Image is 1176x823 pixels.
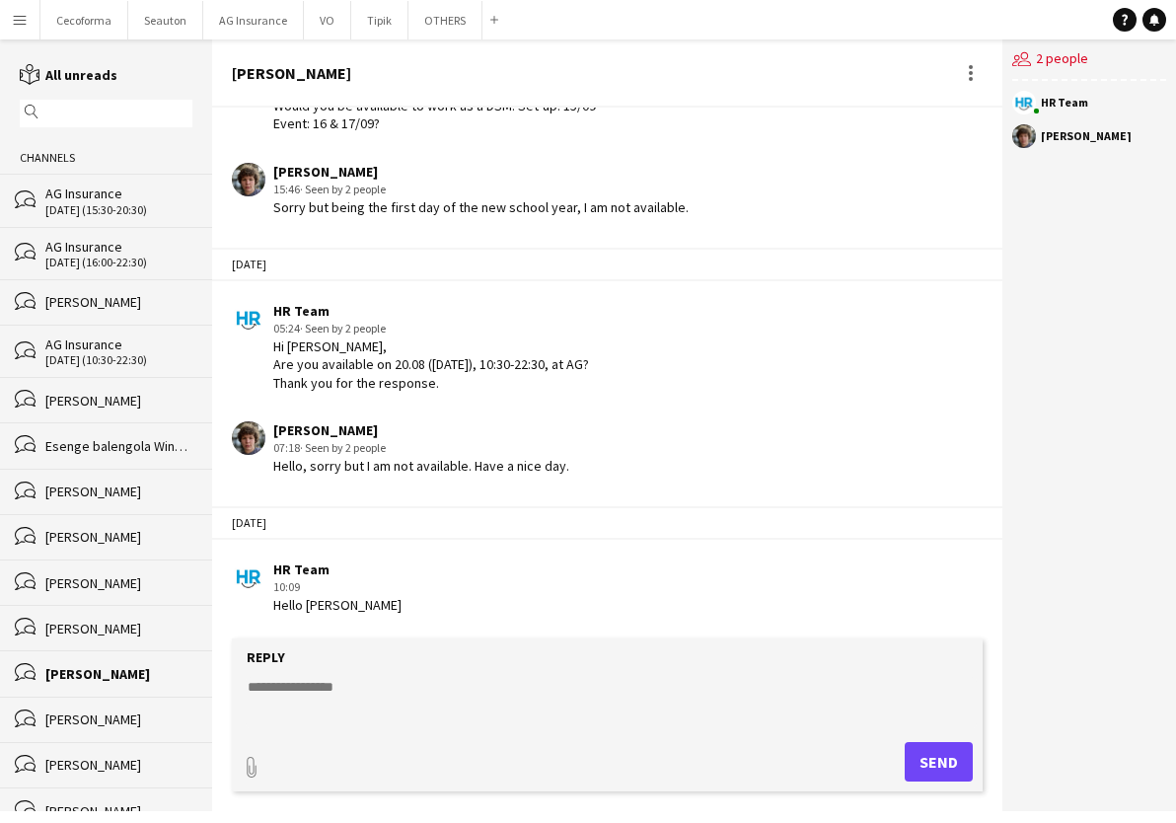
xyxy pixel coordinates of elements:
button: Tipik [351,1,408,39]
div: 05:24 [273,320,589,337]
button: Send [905,742,973,782]
span: · Seen by 2 people [300,440,386,455]
div: [PERSON_NAME] [45,293,192,311]
div: [PERSON_NAME] [45,392,192,410]
div: 15:46 [273,181,689,198]
div: [PERSON_NAME] [1041,130,1132,142]
div: Hello [PERSON_NAME] [273,596,402,614]
div: [PERSON_NAME] [232,64,351,82]
div: Hi [PERSON_NAME], Are you available on 20.08 ([DATE]), 10:30-22:30, at AG? Thank you for the resp... [273,337,589,392]
div: [PERSON_NAME] [45,528,192,546]
span: · Seen by 2 people [300,321,386,336]
label: Reply [247,648,285,666]
div: AG Insurance [45,336,192,353]
div: AG Insurance [45,185,192,202]
div: [DATE] (16:00-22:30) [45,256,192,269]
div: HR Team [273,302,589,320]
button: OTHERS [408,1,482,39]
div: Hello, sorry but I am not available. Have a nice day. [273,457,569,475]
div: Esenge balengola Winner [45,437,192,455]
div: [PERSON_NAME] [273,163,689,181]
button: Seauton [128,1,203,39]
div: HR Team [1041,97,1088,109]
div: [DATE] (10:30-22:30) [45,353,192,367]
div: Sorry but being the first day of the new school year, I am not available. [273,198,689,216]
div: HR Team [273,561,402,578]
button: Cecoforma [40,1,128,39]
div: [PERSON_NAME] [45,574,192,592]
div: [PERSON_NAME] [45,802,192,820]
div: [PERSON_NAME] [45,711,192,728]
div: [DATE] (15:30-20:30) [45,203,192,217]
div: 2 people [1012,39,1166,81]
div: 07:18 [273,439,569,457]
div: [PERSON_NAME] [45,483,192,500]
div: 10:09 [273,578,402,596]
div: [DATE] [212,248,1003,281]
div: [PERSON_NAME] [273,421,569,439]
div: Would you be available to work as a DSM: Set-up: 15/09 Event: 16 & 17/09? [273,97,596,132]
a: All unreads [20,66,117,84]
div: [DATE] [212,506,1003,540]
button: VO [304,1,351,39]
button: AG Insurance [203,1,304,39]
span: · Seen by 2 people [300,182,386,196]
div: [PERSON_NAME] [45,620,192,637]
div: AG Insurance [45,238,192,256]
div: [PERSON_NAME] [45,665,192,683]
div: [PERSON_NAME] [45,756,192,774]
